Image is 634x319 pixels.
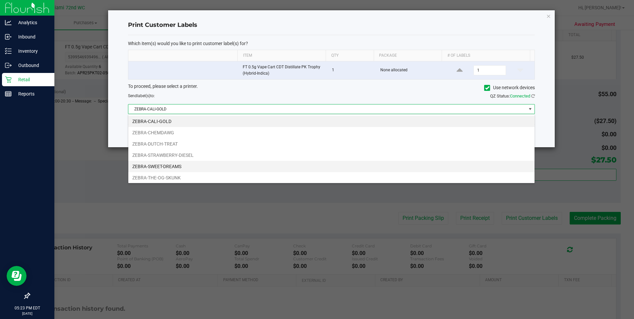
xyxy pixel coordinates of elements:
p: Inventory [12,47,51,55]
inline-svg: Reports [5,91,12,97]
li: ZEBRA-CHEMDAWG [128,127,535,138]
p: Inbound [12,33,51,41]
p: 05:23 PM EDT [3,305,51,311]
label: Use network devices [484,84,535,91]
p: Retail [12,76,51,84]
inline-svg: Analytics [5,19,12,26]
li: ZEBRA-SWEET-DREAMS [128,161,535,172]
td: None allocated [376,61,445,79]
th: Item [237,50,326,61]
inline-svg: Outbound [5,62,12,69]
span: QZ Status: [490,94,535,98]
iframe: Resource center [7,266,27,286]
div: To proceed, please select a printer. [123,83,540,93]
th: # of labels [442,50,530,61]
span: ZEBRA-CALI-GOLD [128,104,526,114]
li: ZEBRA-CALI-GOLD [128,116,535,127]
td: 1 [328,61,376,79]
inline-svg: Retail [5,76,12,83]
li: ZEBRA-THE-OG-SKUNK [128,172,535,183]
td: FT 0.5g Vape Cart CDT Distillate PK Trophy (Hybrid-Indica) [239,61,328,79]
p: Reports [12,90,51,98]
p: [DATE] [3,311,51,316]
p: Analytics [12,19,51,27]
li: ZEBRA-DUTCH-TREAT [128,138,535,150]
th: Package [374,50,442,61]
th: Qty [326,50,374,61]
span: label(s) [137,94,150,98]
inline-svg: Inventory [5,48,12,54]
span: Connected [510,94,530,98]
p: Which item(s) would you like to print customer label(s) for? [128,40,535,46]
li: ZEBRA-STRAWBERRY-DIESEL [128,150,535,161]
p: Outbound [12,61,51,69]
h4: Print Customer Labels [128,21,535,30]
inline-svg: Inbound [5,33,12,40]
span: Send to: [128,94,155,98]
